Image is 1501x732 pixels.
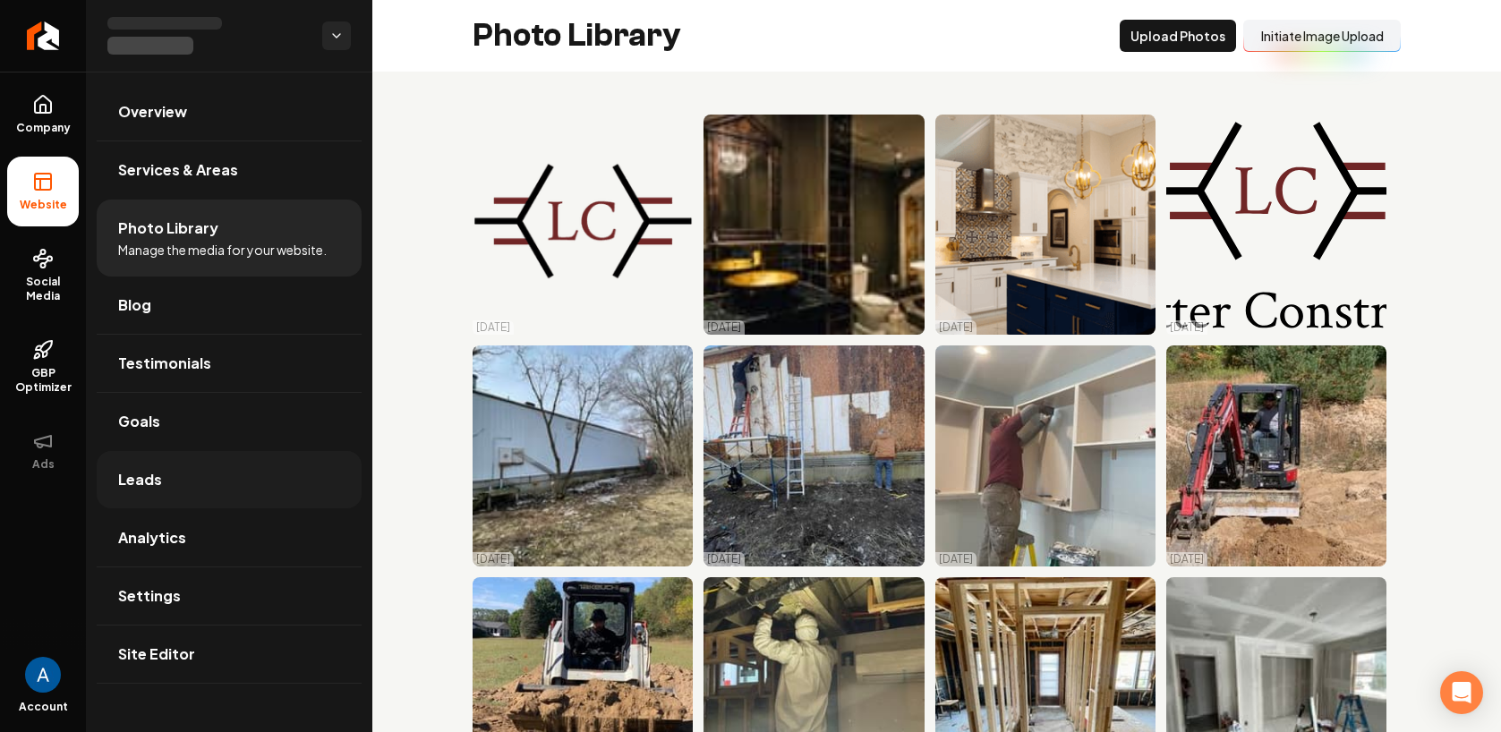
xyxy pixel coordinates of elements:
[7,416,79,486] button: Ads
[118,294,151,316] span: Blog
[7,234,79,318] a: Social Media
[1166,345,1386,566] img: Excavator operator working on a construction site, digging in a sandy area.
[473,18,681,54] h2: Photo Library
[118,217,218,239] span: Photo Library
[939,320,973,335] p: [DATE]
[97,83,362,140] a: Overview
[7,80,79,149] a: Company
[118,353,211,374] span: Testimonials
[473,345,693,566] img: Side view of a white building with bare trees and sparse vegetation in a winter setting.
[704,345,924,566] img: Two workers repairing a building's wooden exterior, one on a ladder, with tools nearby.
[118,101,187,123] span: Overview
[707,320,741,335] p: [DATE]
[118,527,186,549] span: Analytics
[476,320,510,335] p: [DATE]
[707,552,741,566] p: [DATE]
[118,241,327,259] span: Manage the media for your website.
[97,626,362,683] a: Site Editor
[1170,320,1204,335] p: [DATE]
[1440,671,1483,714] div: Open Intercom Messenger
[7,275,79,303] span: Social Media
[97,335,362,392] a: Testimonials
[97,567,362,625] a: Settings
[97,509,362,566] a: Analytics
[7,366,79,395] span: GBP Optimizer
[118,585,181,607] span: Settings
[25,657,61,693] img: Andrew Magana
[935,345,1156,566] img: Man installing shelves in a home improvement project using tools and a ladder.
[9,121,78,135] span: Company
[25,657,61,693] button: Open user button
[1120,20,1236,52] button: Upload Photos
[97,141,362,199] a: Services & Areas
[704,115,924,335] img: Luxurious bathroom featuring gold sinks, a freestanding tub, and elegant wall decor.
[118,643,195,665] span: Site Editor
[19,700,68,714] span: Account
[1170,552,1204,566] p: [DATE]
[13,198,74,212] span: Website
[7,325,79,409] a: GBP Optimizer
[476,552,510,566] p: [DATE]
[1243,20,1401,52] button: Initiate Image Upload
[939,552,973,566] p: [DATE]
[97,393,362,450] a: Goals
[935,115,1156,335] img: Modern kitchen featuring navy blue island, white cabinets, and decorative tile backsplash.
[473,115,693,335] img: Logo design featuring the letters "LC" in a bold, modern style with red accents.
[1166,115,1386,335] img: Red and black logo featuring the initials "LC" with stylized lines.
[97,451,362,508] a: Leads
[118,469,162,490] span: Leads
[27,21,60,50] img: Rebolt Logo
[97,277,362,334] a: Blog
[118,159,238,181] span: Services & Areas
[118,411,160,432] span: Goals
[25,457,62,472] span: Ads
